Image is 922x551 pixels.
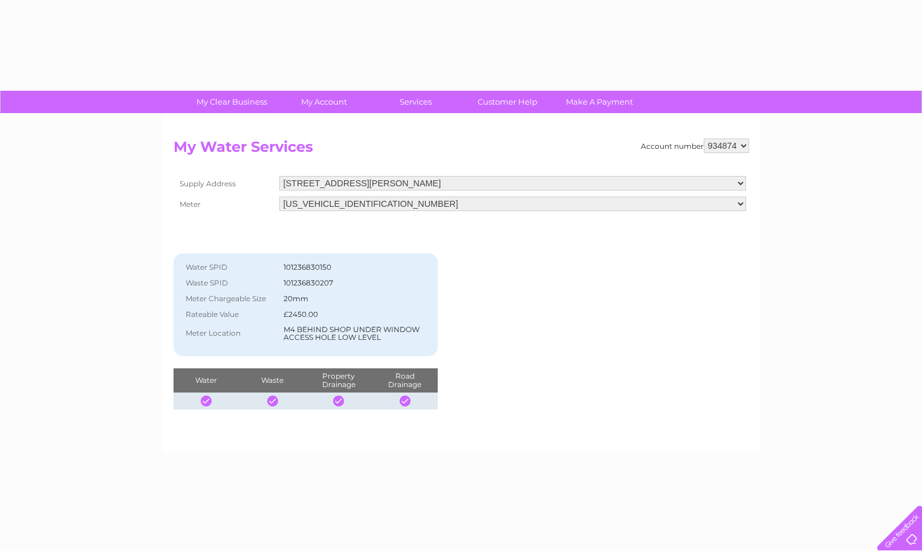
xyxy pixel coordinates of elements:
td: 101236830207 [281,275,432,291]
th: Water [174,368,239,393]
th: Property Drainage [305,368,371,393]
th: Meter Chargeable Size [180,291,281,307]
a: Services [366,91,466,113]
a: Make A Payment [550,91,649,113]
th: Rateable Value [180,307,281,322]
td: M4 BEHIND SHOP UNDER WINDOW ACCESS HOLE LOW LEVEL [281,322,432,345]
th: Supply Address [174,173,276,194]
th: Waste [239,368,305,393]
a: Customer Help [458,91,557,113]
th: Meter Location [180,322,281,345]
td: 20mm [281,291,432,307]
th: Water SPID [180,259,281,275]
a: My Account [274,91,374,113]
th: Road Drainage [372,368,438,393]
th: Meter [174,194,276,214]
div: Account number [641,139,749,153]
a: My Clear Business [182,91,282,113]
td: 101236830150 [281,259,432,275]
td: £2450.00 [281,307,432,322]
h2: My Water Services [174,139,749,161]
th: Waste SPID [180,275,281,291]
